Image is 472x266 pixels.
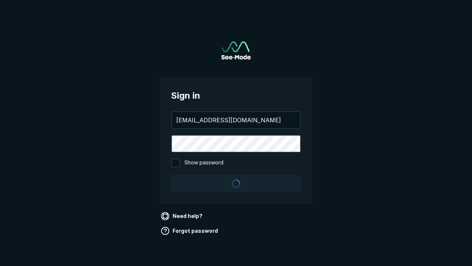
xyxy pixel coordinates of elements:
input: your@email.com [172,112,300,128]
img: See-Mode Logo [221,41,251,59]
a: Go to sign in [221,41,251,59]
span: Sign in [171,89,301,102]
span: Show password [184,158,223,167]
a: Forgot password [159,225,221,237]
a: Need help? [159,210,205,222]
